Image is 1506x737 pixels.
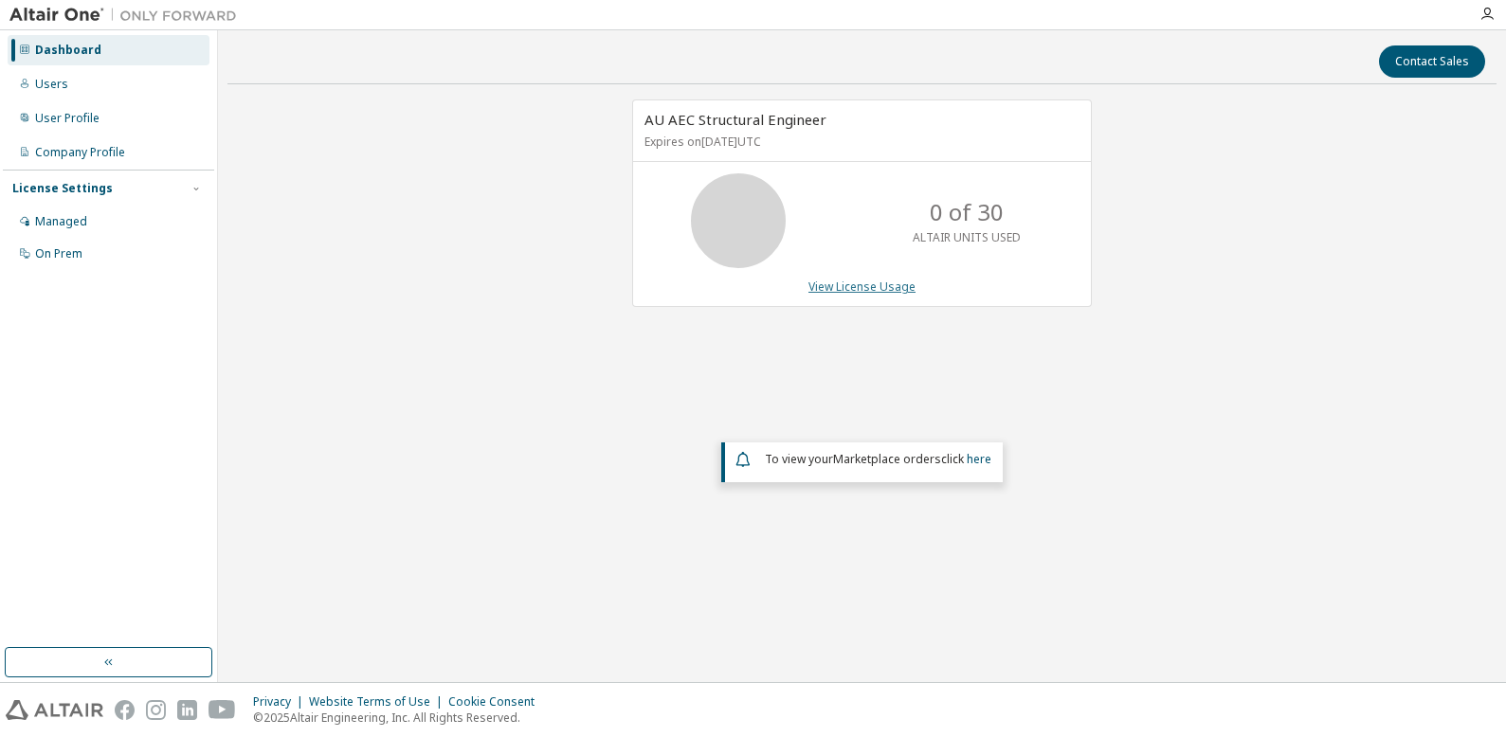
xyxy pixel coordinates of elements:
[35,43,101,58] div: Dashboard
[765,451,991,467] span: To view your click
[253,694,309,710] div: Privacy
[644,110,826,129] span: AU AEC Structural Engineer
[177,700,197,720] img: linkedin.svg
[833,451,941,467] em: Marketplace orders
[209,700,236,720] img: youtube.svg
[808,279,916,295] a: View License Usage
[253,710,546,726] p: © 2025 Altair Engineering, Inc. All Rights Reserved.
[115,700,135,720] img: facebook.svg
[6,700,103,720] img: altair_logo.svg
[913,229,1021,245] p: ALTAIR UNITS USED
[146,700,166,720] img: instagram.svg
[9,6,246,25] img: Altair One
[967,451,991,467] a: here
[35,77,68,92] div: Users
[1379,45,1485,78] button: Contact Sales
[309,694,448,710] div: Website Terms of Use
[644,134,1075,150] p: Expires on [DATE] UTC
[35,111,100,126] div: User Profile
[35,246,82,261] div: On Prem
[448,694,546,710] div: Cookie Consent
[35,214,87,229] div: Managed
[35,145,125,160] div: Company Profile
[930,196,1004,228] p: 0 of 30
[12,181,113,196] div: License Settings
